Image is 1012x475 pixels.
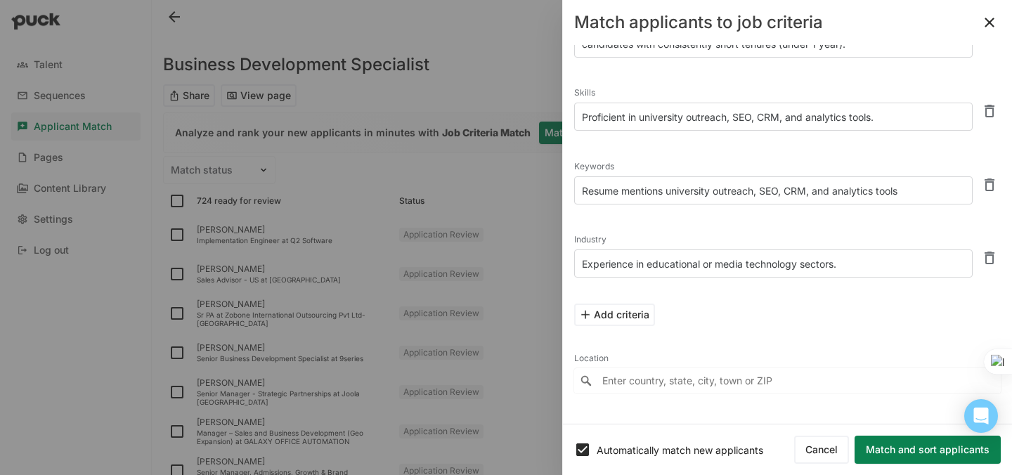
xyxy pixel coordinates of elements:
[574,83,973,103] div: Skills
[574,230,973,249] div: Industry
[964,399,998,433] div: Open Intercom Messenger
[574,14,823,31] div: Match applicants to job criteria
[574,249,973,278] textarea: Experience in educational or media technology sectors.
[855,436,1001,464] button: Match and sort applicants
[574,103,973,131] textarea: Proficient in university outreach, SEO, CRM, and analytics tools.
[574,176,973,204] textarea: Resume mentions university outreach, SEO, CRM, and analytics tools
[574,157,973,176] div: Keywords
[574,368,1001,393] input: Enter country, state, city, town or ZIP
[597,444,794,456] div: Automatically match new applicants
[574,349,1001,368] div: Location
[794,436,849,464] button: Cancel
[574,304,655,326] button: Add criteria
